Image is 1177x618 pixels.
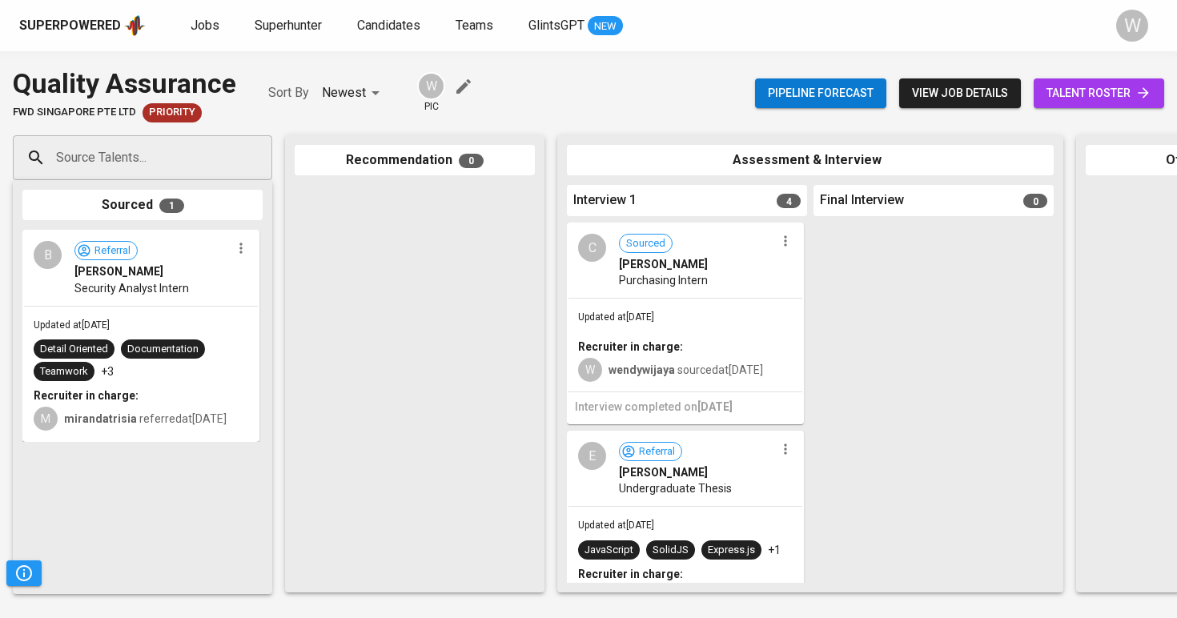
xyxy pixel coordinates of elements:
span: 0 [459,154,484,168]
span: Referral [633,444,681,459]
a: Superhunter [255,16,325,36]
span: [DATE] [697,400,733,413]
span: Security Analyst Intern [74,280,189,296]
span: referred at [DATE] [64,412,227,425]
span: [PERSON_NAME] [619,256,708,272]
div: Documentation [127,342,199,357]
div: Assessment & Interview [567,145,1054,176]
a: Superpoweredapp logo [19,14,146,38]
span: FWD Singapore Pte Ltd [13,105,136,120]
span: 1 [159,199,184,213]
a: talent roster [1034,78,1164,108]
span: sourced at [DATE] [609,363,763,376]
h6: Interview completed on [575,399,796,416]
img: app logo [124,14,146,38]
button: Open [263,156,267,159]
span: GlintsGPT [528,18,584,33]
span: Purchasing Intern [619,272,708,288]
button: Pipeline forecast [755,78,886,108]
b: Recruiter in charge: [34,389,139,402]
span: Interview 1 [573,191,637,210]
button: Pipeline Triggers [6,560,42,586]
span: Undergraduate Thesis [619,480,732,496]
div: New Job received from Demand Team [143,103,202,122]
span: Updated at [DATE] [34,319,110,331]
span: Candidates [357,18,420,33]
a: Candidates [357,16,424,36]
div: Teamwork [40,364,88,379]
span: Updated at [DATE] [578,311,654,323]
span: Jobs [191,18,219,33]
span: Sourced [620,236,672,251]
div: Detail Oriented [40,342,108,357]
div: W [578,358,602,382]
span: 0 [1023,194,1047,208]
div: CSourced[PERSON_NAME]Purchasing InternUpdated at[DATE]Recruiter in charge:Wwendywijaya sourcedat[... [567,223,804,424]
p: Newest [322,83,366,102]
button: view job details [899,78,1021,108]
span: [PERSON_NAME] [74,263,163,279]
span: Updated at [DATE] [578,520,654,531]
b: Recruiter in charge: [578,568,683,580]
span: NEW [588,18,623,34]
span: Superhunter [255,18,322,33]
div: SolidJS [653,543,689,558]
div: Quality Assurance [13,64,236,103]
div: Express.js [708,543,755,558]
div: Recommendation [295,145,535,176]
span: talent roster [1046,83,1151,103]
div: Newest [322,78,385,108]
div: W [417,72,445,100]
span: Priority [143,105,202,120]
p: +1 [768,542,781,558]
div: Sourced [22,190,263,221]
div: M [34,407,58,431]
span: Referral [88,243,137,259]
a: Jobs [191,16,223,36]
div: JavaScript [584,543,633,558]
a: GlintsGPT NEW [528,16,623,36]
p: +3 [101,363,114,379]
b: mirandatrisia [64,412,137,425]
div: B [34,241,62,269]
div: Superpowered [19,17,121,35]
div: BReferral[PERSON_NAME]Security Analyst InternUpdated at[DATE]Detail OrientedDocumentationTeamwork... [22,230,259,442]
div: W [1116,10,1148,42]
span: view job details [912,83,1008,103]
div: pic [417,72,445,114]
a: Teams [456,16,496,36]
span: Teams [456,18,493,33]
b: Recruiter in charge: [578,340,683,353]
span: 4 [777,194,801,208]
div: E [578,442,606,470]
span: Final Interview [820,191,904,210]
p: Sort By [268,83,309,102]
span: [PERSON_NAME] [619,464,708,480]
span: Pipeline forecast [768,83,874,103]
div: C [578,234,606,262]
b: wendywijaya [609,363,675,376]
